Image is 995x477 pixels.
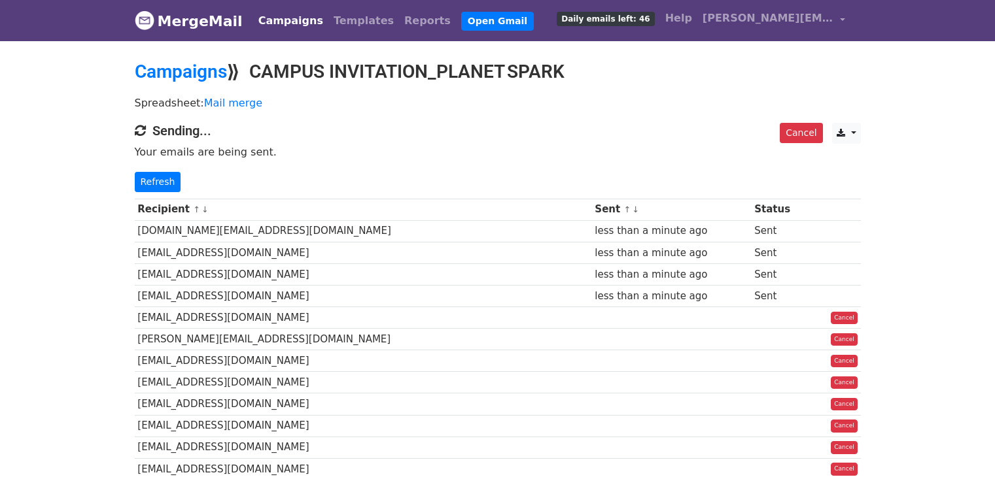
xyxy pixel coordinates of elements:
td: [DOMAIN_NAME][EMAIL_ADDRESS][DOMAIN_NAME] [135,220,592,242]
a: MergeMail [135,7,243,35]
td: [EMAIL_ADDRESS][DOMAIN_NAME] [135,350,592,372]
td: Sent [751,220,807,242]
a: Daily emails left: 46 [551,5,659,31]
a: Cancel [831,398,858,411]
div: less than a minute ago [595,223,748,238]
a: Campaigns [135,61,227,82]
p: Spreadsheet: [135,96,861,110]
td: [EMAIL_ADDRESS][DOMAIN_NAME] [135,393,592,415]
td: Sent [751,263,807,285]
a: Refresh [135,172,181,192]
div: less than a minute ago [595,246,748,261]
span: [PERSON_NAME][EMAIL_ADDRESS][DOMAIN_NAME] [703,10,833,26]
td: [EMAIL_ADDRESS][DOMAIN_NAME] [135,436,592,458]
div: less than a minute ago [595,267,748,282]
a: Mail merge [204,97,262,109]
th: Status [751,199,807,220]
td: [EMAIL_ADDRESS][DOMAIN_NAME] [135,415,592,436]
a: Cancel [831,463,858,476]
th: Sent [592,199,752,220]
a: Cancel [831,419,858,433]
a: Cancel [831,376,858,389]
td: Sent [751,242,807,263]
p: Your emails are being sent. [135,145,861,159]
td: [EMAIL_ADDRESS][DOMAIN_NAME] [135,263,592,285]
a: Cancel [831,355,858,368]
td: Sent [751,285,807,306]
a: ↓ [201,205,209,214]
a: Templates [328,8,399,34]
a: Cancel [831,333,858,346]
a: Reports [399,8,456,34]
a: Cancel [780,123,822,143]
td: [EMAIL_ADDRESS][DOMAIN_NAME] [135,242,592,263]
a: Campaigns [253,8,328,34]
a: [PERSON_NAME][EMAIL_ADDRESS][DOMAIN_NAME] [697,5,850,36]
h4: Sending... [135,123,861,139]
td: [EMAIL_ADDRESS][DOMAIN_NAME] [135,285,592,306]
span: Daily emails left: 46 [557,12,654,26]
td: [PERSON_NAME][EMAIL_ADDRESS][DOMAIN_NAME] [135,329,592,350]
td: [EMAIL_ADDRESS][DOMAIN_NAME] [135,372,592,393]
a: Cancel [831,441,858,454]
div: less than a minute ago [595,289,748,304]
h2: ⟫ CAMPUS INVITATION_PLANET SPARK [135,61,861,83]
a: Open Gmail [461,12,534,31]
th: Recipient [135,199,592,220]
a: ↑ [623,205,631,214]
img: MergeMail logo [135,10,154,30]
a: Help [660,5,697,31]
td: [EMAIL_ADDRESS][DOMAIN_NAME] [135,307,592,329]
a: ↓ [632,205,639,214]
a: ↑ [193,205,200,214]
a: Cancel [831,312,858,325]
